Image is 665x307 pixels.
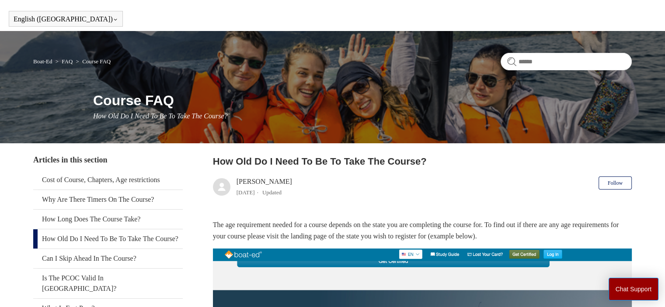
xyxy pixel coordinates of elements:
a: FAQ [62,58,73,65]
a: How Long Does The Course Take? [33,210,183,229]
div: [PERSON_NAME] [237,176,292,197]
button: Chat Support [609,278,659,300]
a: Why Are There Timers On The Course? [33,190,183,209]
button: Follow Article [599,176,632,190]
h2: How Old Do I Need To Be To Take The Course? [213,154,632,169]
li: Updated [262,189,282,196]
a: How Old Do I Need To Be To Take The Course? [33,229,183,248]
time: 05/14/2024, 15:09 [237,189,255,196]
p: The age requirement needed for a course depends on the state you are completing the course for. T... [213,219,632,241]
a: Can I Skip Ahead In The Course? [33,249,183,268]
h1: Course FAQ [93,90,632,111]
button: English ([GEOGRAPHIC_DATA]) [14,15,118,23]
li: Boat-Ed [33,58,54,65]
li: Course FAQ [74,58,111,65]
a: Is The PCOC Valid In [GEOGRAPHIC_DATA]? [33,269,183,298]
li: FAQ [54,58,74,65]
a: Boat-Ed [33,58,52,65]
span: How Old Do I Need To Be To Take The Course? [93,112,228,120]
span: Articles in this section [33,155,107,164]
input: Search [501,53,632,70]
a: Cost of Course, Chapters, Age restrictions [33,170,183,190]
a: Course FAQ [82,58,111,65]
